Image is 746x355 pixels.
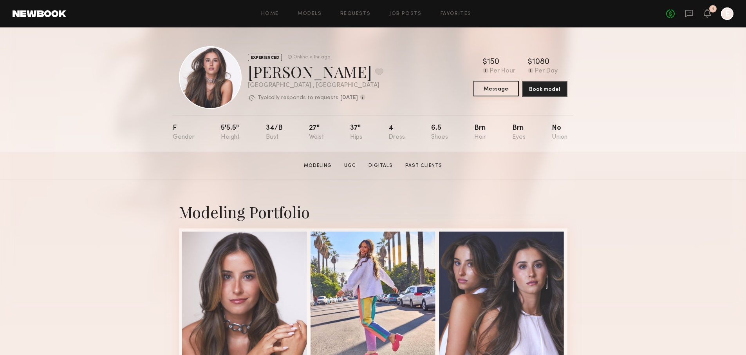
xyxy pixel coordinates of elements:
[512,125,526,141] div: Brn
[350,125,362,141] div: 37"
[340,95,358,101] b: [DATE]
[293,55,330,60] div: Online < 1hr ago
[248,61,383,82] div: [PERSON_NAME]
[341,162,359,169] a: UGC
[365,162,396,169] a: Digitals
[528,58,532,66] div: $
[483,58,487,66] div: $
[552,125,567,141] div: No
[309,125,324,141] div: 27"
[522,81,567,97] button: Book model
[298,11,322,16] a: Models
[248,54,282,61] div: EXPERIENCED
[248,82,383,89] div: [GEOGRAPHIC_DATA] , [GEOGRAPHIC_DATA]
[258,95,338,101] p: Typically responds to requests
[535,68,558,75] div: Per Day
[473,81,519,96] button: Message
[721,7,733,20] a: E
[301,162,335,169] a: Modeling
[431,125,448,141] div: 6.5
[712,7,714,11] div: 1
[389,11,422,16] a: Job Posts
[221,125,240,141] div: 5'5.5"
[388,125,405,141] div: 4
[487,58,499,66] div: 150
[261,11,279,16] a: Home
[340,11,370,16] a: Requests
[402,162,445,169] a: Past Clients
[441,11,471,16] a: Favorites
[173,125,195,141] div: F
[532,58,549,66] div: 1080
[474,125,486,141] div: Brn
[266,125,283,141] div: 34/b
[179,201,567,222] div: Modeling Portfolio
[490,68,515,75] div: Per Hour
